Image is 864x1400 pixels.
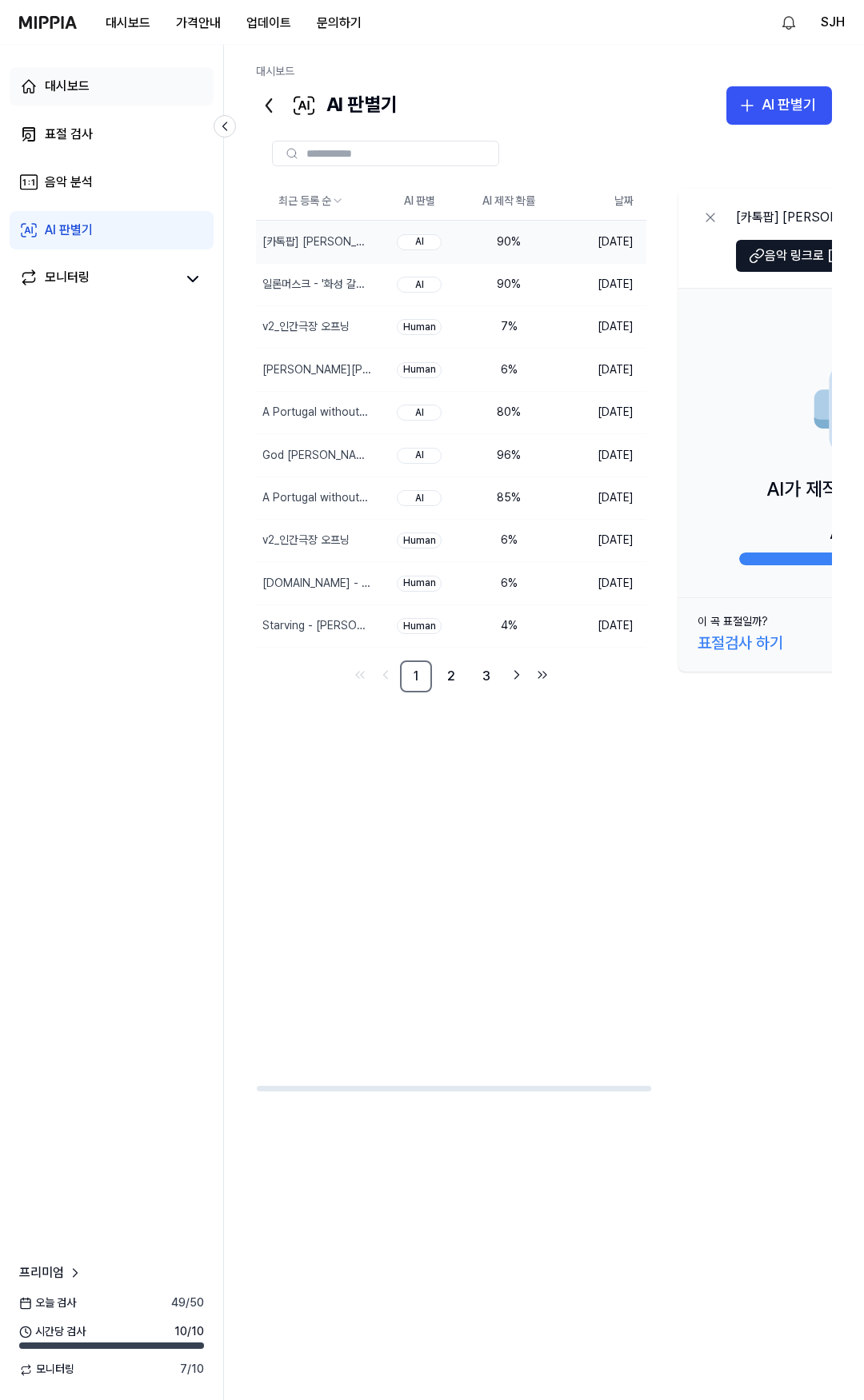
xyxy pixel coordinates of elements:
div: AI 판별기 [256,86,398,125]
div: 6 % [477,362,541,378]
img: logo [19,16,77,29]
div: 80 % [477,405,541,421]
div: AI [397,405,442,421]
a: 1 [400,660,432,692]
a: 모니터링 [19,268,175,290]
td: [DATE] [554,391,646,433]
div: AI [397,448,442,464]
div: [DOMAIN_NAME] - 인간극장 오프닝 [262,576,371,592]
span: 7 / 10 [180,1362,204,1378]
div: [PERSON_NAME][PERSON_NAME]드림 [262,362,371,378]
div: Human [397,618,442,634]
a: Go to next page [506,664,528,686]
div: Human [397,362,442,378]
div: 6 % [477,576,541,592]
td: [DATE] [554,477,646,519]
td: [DATE] [554,562,646,604]
td: [DATE] [554,221,646,263]
span: 49 / 50 [171,1295,204,1311]
div: 표절검사 하기 [698,630,783,656]
nav: pagination [256,660,646,692]
div: 85 % [477,490,541,506]
div: Human [397,576,442,592]
div: 7 % [477,319,541,335]
div: AI [397,234,442,250]
div: 일론머스크 - '화성 갈끄니까(To [GEOGRAPHIC_DATA])' MV [262,277,371,293]
div: [카톡팝] [PERSON_NAME]는 이제 가난하다고 MV [262,234,371,250]
button: SJH [821,13,845,32]
div: AI [397,490,442,506]
button: 문의하기 [304,7,374,39]
button: AI 판별기 [726,86,832,125]
div: Human [397,319,442,335]
span: 프리미엄 [19,1263,64,1282]
td: [DATE] [554,305,646,348]
div: God [PERSON_NAME] ([PERSON_NAME]) '바로 리부트 정상화' MV [262,448,371,464]
div: Starving - [PERSON_NAME], Grey ft. [PERSON_NAME] (Boyce Avenue ft. [PERSON_NAME] cover) on Spotif... [262,618,371,634]
td: [DATE] [554,263,646,305]
span: 모니터링 [19,1362,74,1378]
button: 업데이트 [234,7,304,39]
th: 날짜 [554,182,646,221]
span: 오늘 검사 [19,1295,76,1311]
div: 6 % [477,532,541,548]
div: 이 곡 표절일까? [698,614,768,630]
a: Go to first page [349,664,371,686]
div: 모니터링 [45,268,90,290]
div: 표절 검사 [45,125,93,144]
div: 4 % [477,618,541,634]
div: AI [397,277,442,293]
div: A Portugal without [PERSON_NAME] 4.5 [262,405,371,421]
div: 90 % [477,234,541,250]
td: [DATE] [554,434,646,477]
img: 알림 [779,13,798,32]
div: 대시보드 [45,77,90,96]
button: 가격안내 [163,7,234,39]
td: [DATE] [554,519,646,561]
div: AI 판별기 [45,221,93,240]
a: 음악 분석 [10,163,214,201]
a: 대시보드 [256,65,294,78]
span: 10 / 10 [174,1324,204,1340]
div: v2_인간극장 오프닝 [262,319,350,335]
td: [DATE] [554,604,646,647]
a: Go to last page [531,664,554,686]
div: A Portugal without [PERSON_NAME] 4.5 [262,490,371,506]
button: 대시보드 [93,7,163,39]
div: 96 % [477,448,541,464]
div: AI 판별기 [762,94,816,117]
span: 시간당 검사 [19,1324,86,1340]
th: AI 제작 확률 [464,182,554,221]
div: Human [397,532,442,548]
a: 대시보드 [10,67,214,106]
a: Go to previous page [374,664,397,686]
a: 업데이트 [234,1,304,45]
td: [DATE] [554,349,646,391]
div: 90 % [477,277,541,293]
div: 음악 분석 [45,173,93,192]
a: 3 [470,660,502,692]
a: 2 [435,660,467,692]
a: 프리미엄 [19,1263,83,1282]
div: v2_인간극장 오프닝 [262,532,350,548]
a: AI 판별기 [10,211,214,249]
th: AI 판별 [374,182,464,221]
a: 표절 검사 [10,115,214,154]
